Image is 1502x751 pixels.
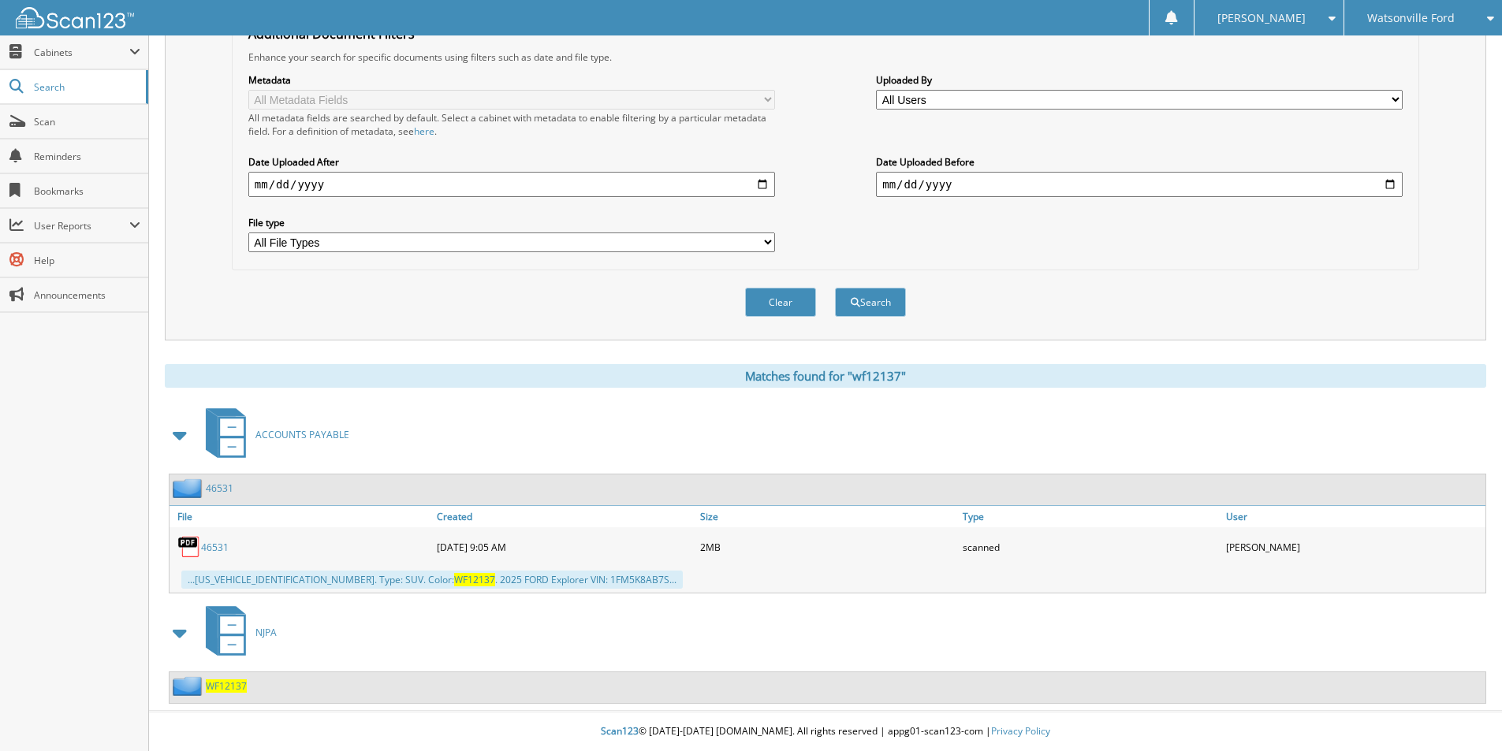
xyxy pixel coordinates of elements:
div: [PERSON_NAME] [1222,531,1485,563]
span: Reminders [34,150,140,163]
img: PDF.png [177,535,201,559]
img: folder2.png [173,478,206,498]
span: WF12137 [454,573,495,586]
a: Size [696,506,960,527]
input: end [876,172,1403,197]
a: Type [959,506,1222,527]
a: 46531 [201,541,229,554]
div: [DATE] 9:05 AM [433,531,696,563]
button: Clear [745,288,816,317]
label: Metadata [248,73,775,87]
div: All metadata fields are searched by default. Select a cabinet with metadata to enable filtering b... [248,111,775,138]
span: [PERSON_NAME] [1217,13,1306,23]
span: Help [34,254,140,267]
a: ACCOUNTS PAYABLE [196,403,349,466]
span: User Reports [34,219,129,232]
span: Watsonville Ford [1367,13,1455,23]
span: ACCOUNTS PAYABLE [255,428,349,441]
div: © [DATE]-[DATE] [DOMAIN_NAME]. All rights reserved | appg01-scan123-com | [149,712,1502,751]
span: Search [34,80,138,94]
a: WF12137 [206,679,247,693]
img: folder2.png [173,676,206,696]
span: Announcements [34,288,140,302]
label: Uploaded By [876,73,1403,87]
a: NJPA [196,601,277,664]
div: Matches found for "wf12137" [165,364,1486,388]
label: Date Uploaded After [248,155,775,169]
a: here [414,125,434,138]
a: User [1222,506,1485,527]
span: Scan123 [601,724,639,738]
a: Privacy Policy [991,724,1050,738]
span: Scan [34,115,140,128]
button: Search [835,288,906,317]
input: start [248,172,775,197]
div: Enhance your search for specific documents using filters such as date and file type. [240,50,1411,64]
span: NJPA [255,626,277,639]
span: Cabinets [34,46,129,59]
iframe: Chat Widget [1423,675,1502,751]
span: Bookmarks [34,184,140,198]
label: File type [248,216,775,229]
a: File [170,506,433,527]
div: 2MB [696,531,960,563]
a: 46531 [206,481,233,495]
div: scanned [959,531,1222,563]
img: scan123-logo-white.svg [16,7,134,28]
a: Created [433,506,696,527]
div: ...[US_VEHICLE_IDENTIFICATION_NUMBER]. Type: SUV. Color: . 2025 FORD Explorer VIN: 1FM5K8AB7S... [181,571,683,589]
label: Date Uploaded Before [876,155,1403,169]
